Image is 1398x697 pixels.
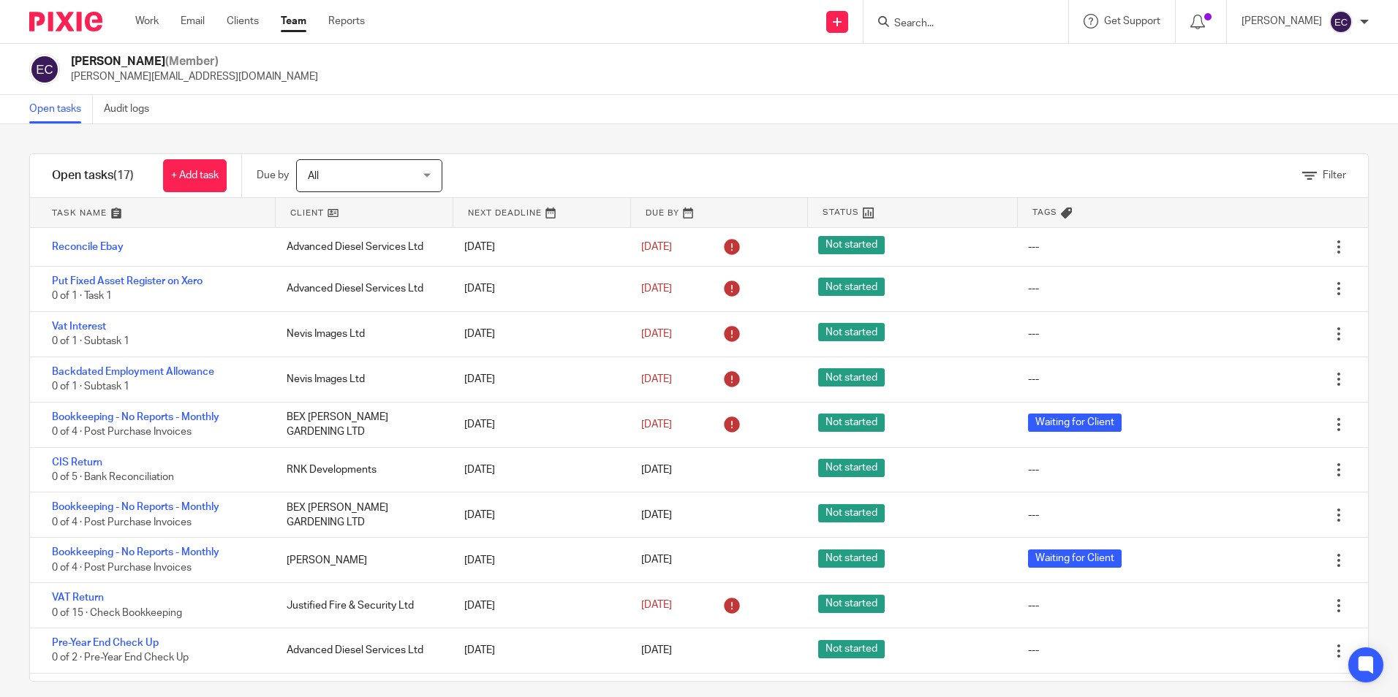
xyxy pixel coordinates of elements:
[450,319,627,348] div: [DATE]
[52,502,219,512] a: Bookkeeping - No Reports - Monthly
[272,274,449,303] div: Advanced Diesel Services Ltd
[328,14,365,28] a: Reports
[641,646,672,656] span: [DATE]
[450,591,627,620] div: [DATE]
[450,455,627,484] div: [DATE]
[52,242,124,252] a: Reconcile Ebay
[1028,327,1039,341] div: ---
[272,232,449,262] div: Advanced Diesel Services Ltd
[818,595,885,613] span: Not started
[641,465,672,475] span: [DATE]
[181,14,205,28] a: Email
[818,504,885,522] span: Not started
[227,14,259,28] a: Clients
[641,242,672,252] span: [DATE]
[450,636,627,665] div: [DATE]
[1028,281,1039,296] div: ---
[52,292,112,302] span: 0 of 1 · Task 1
[52,276,203,286] a: Put Fixed Asset Register on Xero
[272,636,449,665] div: Advanced Diesel Services Ltd
[52,608,182,618] span: 0 of 15 · Check Bookkeeping
[52,517,192,527] span: 0 of 4 · Post Purchase Invoices
[165,56,219,67] span: (Member)
[52,593,104,603] a: VAT Return
[272,546,449,575] div: [PERSON_NAME]
[52,472,174,482] span: 0 of 5 · Bank Reconciliation
[1028,462,1039,477] div: ---
[52,168,134,183] h1: Open tasks
[818,236,885,254] span: Not started
[281,14,306,28] a: Team
[641,419,672,430] span: [DATE]
[52,457,102,468] a: CIS Return
[823,206,859,218] span: Status
[272,319,449,348] div: Nevis Images Ltd
[113,170,134,181] span: (17)
[52,367,214,377] a: Backdated Employment Allowance
[29,95,93,123] a: Open tasks
[1329,10,1353,34] img: svg%3E
[450,410,627,439] div: [DATE]
[52,653,189,663] span: 0 of 2 · Pre-Year End Check Up
[52,336,129,346] span: 0 of 1 · Subtask 1
[893,18,1024,31] input: Search
[163,159,227,192] a: + Add task
[1323,170,1346,180] span: Filter
[308,171,319,181] span: All
[52,412,219,422] a: Bookkeeping - No Reports - Monthly
[1028,598,1039,613] div: ---
[29,54,60,85] img: svg%3E
[450,500,627,530] div: [DATE]
[52,381,129,392] span: 0 of 1 · Subtask 1
[818,459,885,477] span: Not started
[257,168,289,183] p: Due by
[641,510,672,520] span: [DATE]
[52,638,159,648] a: Pre-Year End Check Up
[450,232,627,262] div: [DATE]
[641,374,672,384] span: [DATE]
[641,329,672,339] span: [DATE]
[818,278,885,296] span: Not started
[641,600,672,610] span: [DATE]
[272,403,449,447] div: BEX [PERSON_NAME] GARDENING LTD
[450,274,627,303] div: [DATE]
[272,365,449,394] div: Nevis Images Ltd
[104,95,160,123] a: Audit logs
[1028,643,1039,658] div: ---
[272,591,449,620] div: Justified Fire & Security Ltd
[29,12,102,31] img: Pixie
[818,323,885,341] span: Not started
[1028,414,1122,432] span: Waiting for Client
[71,54,318,69] h2: [PERSON_NAME]
[52,427,192,437] span: 0 of 4 · Post Purchase Invoices
[818,640,885,658] span: Not started
[272,455,449,484] div: RNK Developments
[818,368,885,386] span: Not started
[1104,16,1160,26] span: Get Support
[1028,240,1039,254] div: ---
[272,493,449,538] div: BEX [PERSON_NAME] GARDENING LTD
[1242,14,1322,28] p: [PERSON_NAME]
[450,365,627,394] div: [DATE]
[818,549,885,568] span: Not started
[52,547,219,557] a: Bookkeeping - No Reports - Monthly
[1028,549,1122,568] span: Waiting for Client
[818,414,885,432] span: Not started
[641,555,672,565] span: [DATE]
[135,14,159,28] a: Work
[450,546,627,575] div: [DATE]
[1028,508,1039,522] div: ---
[1028,372,1039,386] div: ---
[52,321,106,332] a: Vat Interest
[641,283,672,294] span: [DATE]
[52,563,192,573] span: 0 of 4 · Post Purchase Invoices
[71,69,318,84] p: [PERSON_NAME][EMAIL_ADDRESS][DOMAIN_NAME]
[1032,206,1057,218] span: Tags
